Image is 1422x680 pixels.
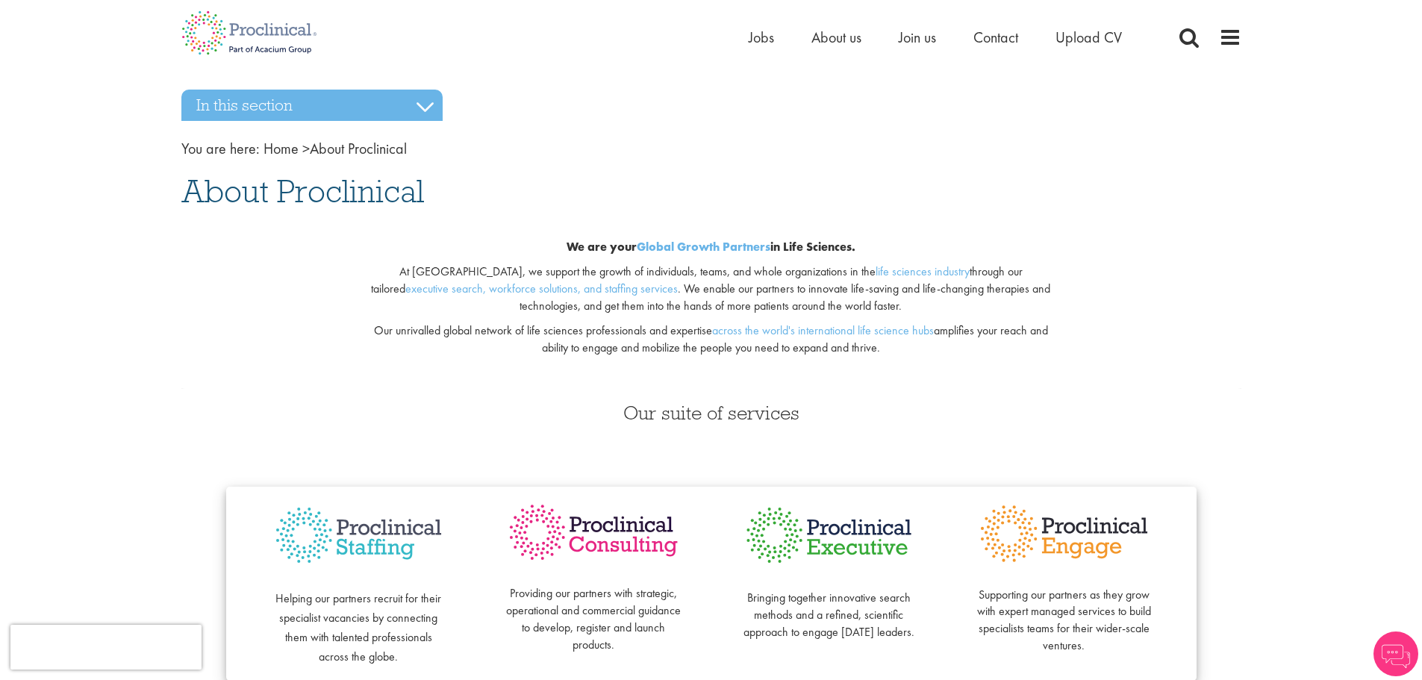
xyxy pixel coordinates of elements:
[1055,28,1122,47] a: Upload CV
[976,570,1152,655] p: Supporting our partners as they grow with expert managed services to build specialists teams for ...
[973,28,1018,47] a: Contact
[712,322,934,338] a: across the world's international life science hubs
[741,502,917,569] img: Proclinical Executive
[976,502,1152,566] img: Proclinical Engage
[275,590,441,664] span: Helping our partners recruit for their specialist vacancies by connecting them with talented prof...
[899,28,936,47] a: Join us
[876,263,970,279] a: life sciences industry
[741,573,917,640] p: Bringing together innovative search methods and a refined, scientific approach to engage [DATE] l...
[749,28,774,47] a: Jobs
[181,90,443,121] h3: In this section
[181,139,260,158] span: You are here:
[10,625,202,670] iframe: reCAPTCHA
[361,322,1061,357] p: Our unrivalled global network of life sciences professionals and expertise amplifies your reach a...
[271,502,446,570] img: Proclinical Staffing
[361,263,1061,315] p: At [GEOGRAPHIC_DATA], we support the growth of individuals, teams, and whole organizations in the...
[1373,631,1418,676] img: Chatbot
[506,569,682,654] p: Providing our partners with strategic, operational and commercial guidance to develop, register a...
[302,139,310,158] span: >
[181,171,424,211] span: About Proclinical
[811,28,861,47] a: About us
[181,403,1241,422] h3: Our suite of services
[263,139,299,158] a: breadcrumb link to Home
[263,139,407,158] span: About Proclinical
[405,281,678,296] a: executive search, workforce solutions, and staffing services
[637,239,770,255] a: Global Growth Partners
[506,502,682,564] img: Proclinical Consulting
[567,239,855,255] b: We are your in Life Sciences.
